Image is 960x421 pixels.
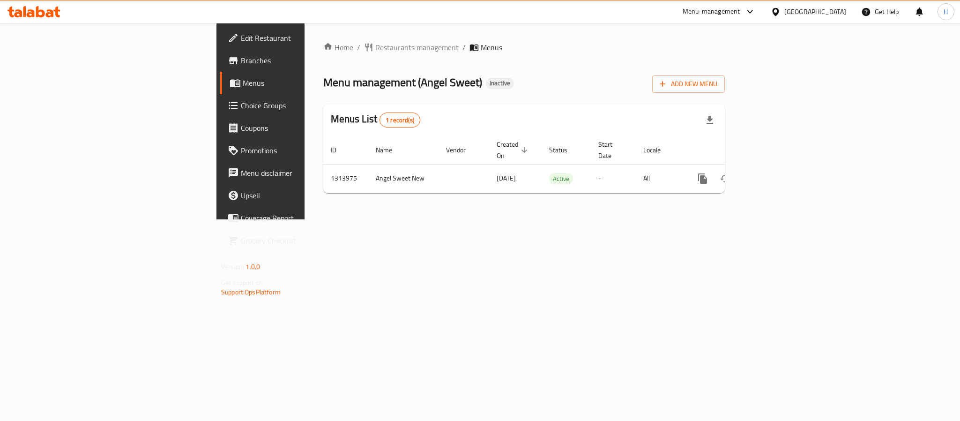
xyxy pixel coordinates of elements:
[220,94,377,117] a: Choice Groups
[692,167,714,190] button: more
[497,139,530,161] span: Created On
[323,42,725,53] nav: breadcrumb
[241,122,369,134] span: Coupons
[636,164,684,193] td: All
[220,139,377,162] a: Promotions
[241,235,369,246] span: Grocery Checklist
[220,184,377,207] a: Upsell
[376,144,404,156] span: Name
[323,136,789,193] table: enhanced table
[368,164,439,193] td: Angel Sweet New
[241,167,369,179] span: Menu disclaimer
[375,42,459,53] span: Restaurants management
[241,145,369,156] span: Promotions
[220,229,377,252] a: Grocery Checklist
[684,136,789,165] th: Actions
[486,79,514,87] span: Inactive
[364,42,459,53] a: Restaurants management
[220,49,377,72] a: Branches
[220,162,377,184] a: Menu disclaimer
[652,75,725,93] button: Add New Menu
[241,32,369,44] span: Edit Restaurant
[660,78,717,90] span: Add New Menu
[784,7,846,17] div: [GEOGRAPHIC_DATA]
[549,144,580,156] span: Status
[591,164,636,193] td: -
[221,277,264,289] span: Get support on:
[221,261,244,273] span: Version:
[944,7,948,17] span: H
[221,286,281,298] a: Support.OpsPlatform
[380,116,420,125] span: 1 record(s)
[241,100,369,111] span: Choice Groups
[598,139,625,161] span: Start Date
[714,167,737,190] button: Change Status
[699,109,721,131] div: Export file
[323,72,482,93] span: Menu management ( Angel Sweet )
[220,72,377,94] a: Menus
[486,78,514,89] div: Inactive
[643,144,673,156] span: Locale
[380,113,420,128] div: Total records count
[220,117,377,139] a: Coupons
[241,55,369,66] span: Branches
[241,212,369,224] span: Coverage Report
[683,6,740,17] div: Menu-management
[241,190,369,201] span: Upsell
[220,207,377,229] a: Coverage Report
[497,172,516,184] span: [DATE]
[331,144,349,156] span: ID
[481,42,502,53] span: Menus
[462,42,466,53] li: /
[446,144,478,156] span: Vendor
[220,27,377,49] a: Edit Restaurant
[246,261,260,273] span: 1.0.0
[549,173,573,184] span: Active
[243,77,369,89] span: Menus
[331,112,420,128] h2: Menus List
